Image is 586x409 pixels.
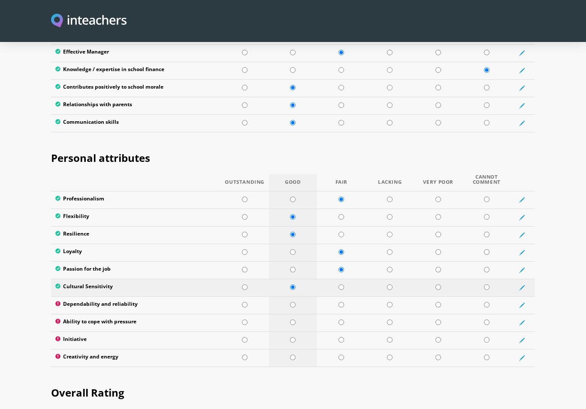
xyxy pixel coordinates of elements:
a: Visit this site's homepage [51,14,127,29]
th: Good [269,174,317,191]
label: Professionalism [55,196,216,204]
label: Communication skills [55,119,216,128]
label: Resilience [55,231,216,239]
th: Fair [317,174,365,191]
label: Dependability and reliability [55,301,216,310]
th: Cannot Comment [462,174,511,191]
label: Relationships with parents [55,102,216,110]
img: Inteachers [51,14,127,29]
label: Creativity and energy [55,354,216,362]
span: Personal attributes [51,151,150,165]
label: Loyalty [55,248,216,257]
label: Ability to cope with pressure [55,319,216,327]
label: Flexibility [55,213,216,222]
label: Cultural Sensitivity [55,284,216,292]
label: Contributes positively to school morale [55,84,216,93]
label: Initiative [55,336,216,345]
label: Knowledge / expertise in school finance [55,66,216,75]
th: Lacking [365,174,414,191]
th: Outstanding [221,174,269,191]
span: Overall Rating [51,385,124,400]
label: Effective Manager [55,49,216,57]
th: Very Poor [414,174,462,191]
label: Passion for the job [55,266,216,275]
